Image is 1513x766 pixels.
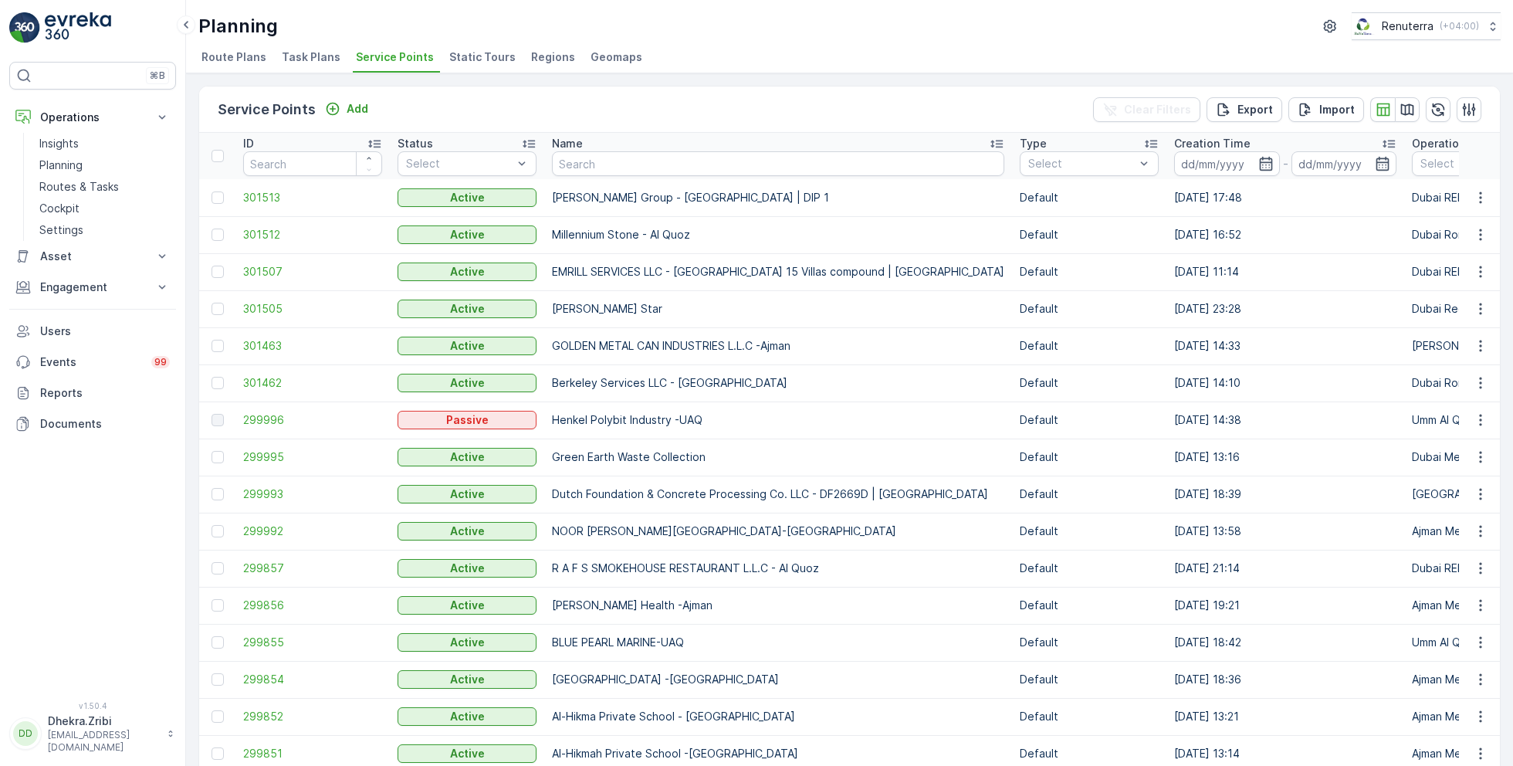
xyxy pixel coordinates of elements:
td: [DATE] 14:38 [1166,402,1404,439]
span: Regions [531,49,575,65]
a: 299992 [243,524,382,539]
p: Active [450,561,485,576]
td: [DATE] 11:14 [1166,253,1404,290]
p: Reports [40,385,170,401]
p: 99 [154,356,167,368]
a: 299855 [243,635,382,650]
p: Users [40,324,170,339]
p: Dhekra.Zribi [48,713,159,729]
p: ⌘B [150,69,165,82]
p: Name [552,136,583,151]
button: Asset [9,241,176,272]
div: Toggle Row Selected [212,451,224,463]
p: Al-Hikma Private School - [GEOGRAPHIC_DATA] [552,709,1004,724]
p: Default [1020,227,1159,242]
p: Active [450,746,485,761]
p: Routes & Tasks [39,179,119,195]
p: Status [398,136,433,151]
p: Select [406,156,513,171]
span: Task Plans [282,49,340,65]
button: Export [1207,97,1282,122]
a: Planning [33,154,176,176]
p: Operations [40,110,145,125]
p: ( +04:00 ) [1440,20,1479,32]
div: Toggle Row Selected [212,266,224,278]
p: Active [450,338,485,354]
a: Users [9,316,176,347]
p: Engagement [40,280,145,295]
p: Passive [446,412,489,428]
p: Settings [39,222,83,238]
button: Active [398,337,536,355]
span: v 1.50.4 [9,701,176,710]
a: Reports [9,378,176,408]
div: Toggle Row Selected [212,229,224,241]
input: Search [243,151,382,176]
td: [DATE] 18:36 [1166,661,1404,698]
a: Insights [33,133,176,154]
div: Toggle Row Selected [212,525,224,537]
td: [DATE] 18:39 [1166,476,1404,513]
a: Cockpit [33,198,176,219]
a: 299995 [243,449,382,465]
td: [DATE] 23:28 [1166,290,1404,327]
button: Active [398,300,536,318]
button: Add [319,100,374,118]
p: Default [1020,598,1159,613]
div: Toggle Row Selected [212,340,224,352]
p: Millennium Stone - Al Quoz [552,227,1004,242]
p: Default [1020,338,1159,354]
a: 299851 [243,746,382,761]
a: 301463 [243,338,382,354]
input: dd/mm/yyyy [1174,151,1280,176]
p: Dutch Foundation & Concrete Processing Co. LLC - DF2669D | [GEOGRAPHIC_DATA] [552,486,1004,502]
p: Default [1020,375,1159,391]
a: 301505 [243,301,382,317]
p: Add [347,101,368,117]
p: Default [1020,524,1159,539]
p: Planning [198,14,278,39]
a: 299852 [243,709,382,724]
img: Screenshot_2024-07-26_at_13.33.01.png [1352,18,1376,35]
td: [DATE] 17:48 [1166,179,1404,216]
p: Al-Hikmah Private School -[GEOGRAPHIC_DATA] [552,746,1004,761]
p: Active [450,449,485,465]
span: Static Tours [449,49,516,65]
button: Clear Filters [1093,97,1200,122]
p: Planning [39,158,83,173]
button: Active [398,188,536,207]
button: DDDhekra.Zribi[EMAIL_ADDRESS][DOMAIN_NAME] [9,713,176,754]
span: 301507 [243,264,382,280]
button: Active [398,707,536,726]
p: Default [1020,746,1159,761]
p: Active [450,598,485,613]
p: [PERSON_NAME] Star [552,301,1004,317]
button: Active [398,263,536,281]
span: Service Points [356,49,434,65]
div: Toggle Row Selected [212,747,224,760]
div: Toggle Row Selected [212,414,224,426]
a: 299857 [243,561,382,576]
div: DD [13,721,38,746]
p: [PERSON_NAME] Health -Ajman [552,598,1004,613]
button: Active [398,485,536,503]
button: Active [398,522,536,541]
p: BLUE PEARL MARINE-UAQ [552,635,1004,650]
p: Default [1020,709,1159,724]
span: Route Plans [201,49,266,65]
a: 299856 [243,598,382,613]
p: Default [1020,412,1159,428]
p: R A F S SMOKEHOUSE RESTAURANT L.L.C - Al Quoz [552,561,1004,576]
p: Renuterra [1382,19,1433,34]
button: Active [398,670,536,689]
a: Routes & Tasks [33,176,176,198]
a: 301462 [243,375,382,391]
div: Toggle Row Selected [212,377,224,389]
td: [DATE] 16:52 [1166,216,1404,253]
a: 299996 [243,412,382,428]
p: Active [450,190,485,205]
a: 301513 [243,190,382,205]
